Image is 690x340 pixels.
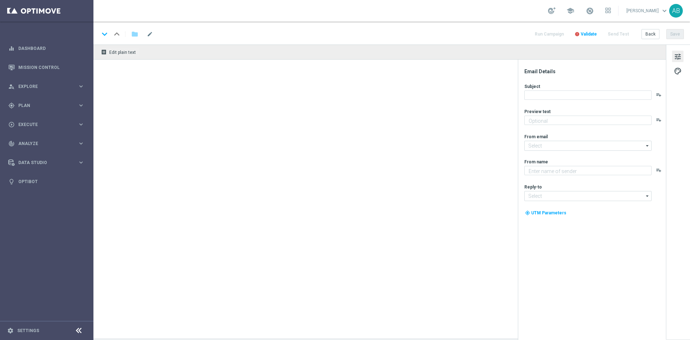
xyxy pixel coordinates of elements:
i: keyboard_arrow_right [78,102,84,109]
span: palette [674,66,682,76]
span: Explore [18,84,78,89]
label: Preview text [524,109,551,115]
a: Settings [17,329,39,333]
i: lightbulb [8,178,15,185]
button: person_search Explore keyboard_arrow_right [8,84,85,89]
span: Edit plain text [109,50,136,55]
i: keyboard_arrow_down [99,29,110,39]
button: play_circle_outline Execute keyboard_arrow_right [8,122,85,127]
div: Plan [8,102,78,109]
i: person_search [8,83,15,90]
span: Plan [18,103,78,108]
div: Execute [8,121,78,128]
input: Select [524,141,652,151]
i: gps_fixed [8,102,15,109]
button: error Validate [574,29,598,39]
label: Subject [524,84,540,89]
button: palette [672,65,684,76]
span: tune [674,52,682,61]
div: Dashboard [8,39,84,58]
span: UTM Parameters [531,210,566,215]
button: playlist_add [656,92,662,98]
div: Email Details [524,68,665,75]
button: tune [672,51,684,62]
button: lightbulb Optibot [8,179,85,185]
i: keyboard_arrow_right [78,140,84,147]
i: equalizer [8,45,15,52]
a: [PERSON_NAME]keyboard_arrow_down [626,5,669,16]
i: keyboard_arrow_right [78,83,84,90]
a: Dashboard [18,39,84,58]
i: track_changes [8,140,15,147]
i: folder [131,30,138,38]
i: settings [7,327,14,334]
button: Save [666,29,684,39]
button: playlist_add [656,117,662,123]
span: Validate [581,32,597,37]
span: mode_edit [147,31,153,37]
i: keyboard_arrow_right [78,159,84,166]
label: From email [524,134,548,140]
a: Optibot [18,172,84,191]
i: receipt [101,49,107,55]
button: folder [130,28,139,40]
div: Explore [8,83,78,90]
i: arrow_drop_down [644,141,651,150]
div: Data Studio [8,159,78,166]
div: Analyze [8,140,78,147]
span: Data Studio [18,160,78,165]
button: Data Studio keyboard_arrow_right [8,160,85,166]
span: Analyze [18,141,78,146]
button: gps_fixed Plan keyboard_arrow_right [8,103,85,108]
i: arrow_drop_down [644,191,651,201]
a: Mission Control [18,58,84,77]
div: AB [669,4,683,18]
input: Select [524,191,652,201]
span: keyboard_arrow_down [661,7,668,15]
label: Reply-to [524,184,542,190]
button: my_location UTM Parameters [524,209,567,217]
button: track_changes Analyze keyboard_arrow_right [8,141,85,146]
i: my_location [525,210,530,215]
button: playlist_add [656,167,662,173]
button: receipt Edit plain text [99,47,139,57]
div: Optibot [8,172,84,191]
i: error [575,32,580,37]
i: play_circle_outline [8,121,15,128]
span: Execute [18,122,78,127]
button: equalizer Dashboard [8,46,85,51]
i: keyboard_arrow_right [78,121,84,128]
div: Mission Control [8,58,84,77]
button: Mission Control [8,65,85,70]
button: Back [641,29,659,39]
label: From name [524,159,548,165]
span: school [566,7,574,15]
